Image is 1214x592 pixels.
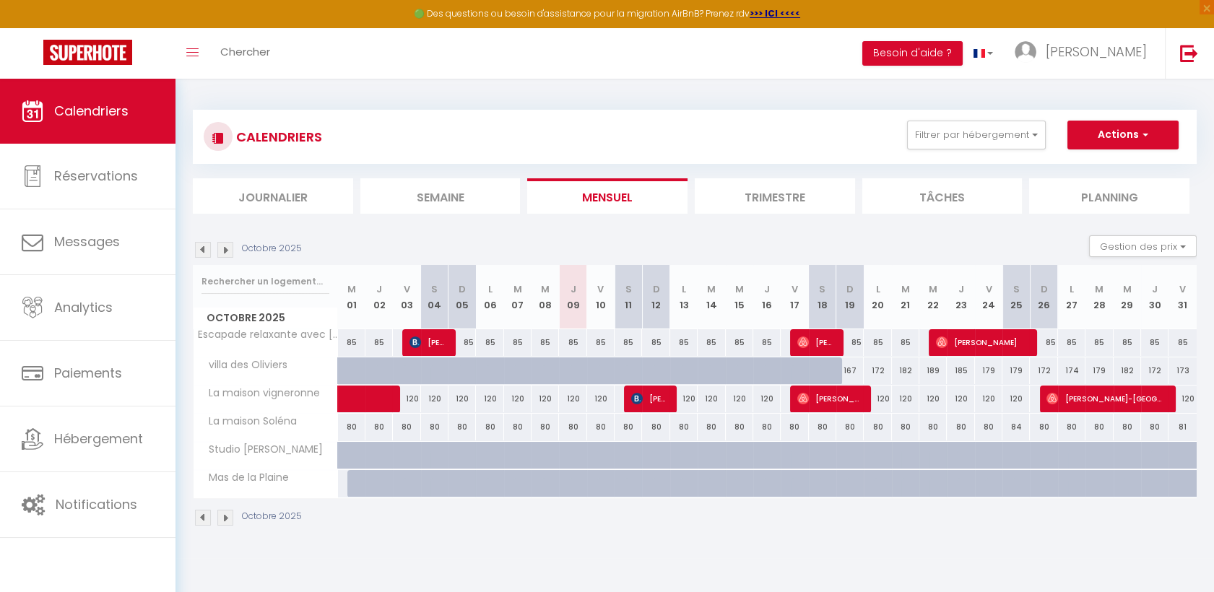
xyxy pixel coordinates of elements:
li: Tâches [862,178,1023,214]
div: 120 [892,386,919,412]
div: 80 [393,414,420,440]
a: >>> ICI <<<< [750,7,800,19]
p: Octobre 2025 [242,510,302,523]
a: ... [PERSON_NAME] [1004,28,1165,79]
div: 85 [1114,329,1141,356]
div: 85 [698,329,725,356]
span: Studio [PERSON_NAME] [196,442,326,458]
div: 85 [559,329,586,356]
th: 30 [1141,265,1169,329]
span: Calendriers [54,102,129,120]
div: 80 [726,414,753,440]
abbr: S [625,282,632,296]
span: Messages [54,232,120,251]
div: 85 [1030,329,1057,356]
div: 85 [753,329,781,356]
a: Chercher [209,28,281,79]
div: 85 [504,329,532,356]
span: Escapade relaxante avec [PERSON_NAME] [196,329,340,340]
th: 18 [809,265,836,329]
div: 120 [559,386,586,412]
div: 85 [448,329,476,356]
th: 23 [947,265,974,329]
span: La maison Soléna [196,414,300,430]
th: 22 [919,265,947,329]
li: Planning [1029,178,1189,214]
abbr: J [958,282,964,296]
abbr: D [653,282,660,296]
abbr: J [376,282,382,296]
div: 120 [726,386,753,412]
div: 172 [1141,357,1169,384]
button: Besoin d'aide ? [862,41,963,66]
li: Mensuel [527,178,688,214]
div: 120 [864,386,891,412]
div: 189 [919,357,947,384]
abbr: L [1070,282,1074,296]
div: 80 [504,414,532,440]
span: Réservations [54,167,138,185]
span: [PERSON_NAME] [409,328,446,356]
div: 179 [1002,357,1030,384]
th: 31 [1169,265,1197,329]
abbr: S [819,282,825,296]
th: 25 [1002,265,1030,329]
abbr: M [1123,282,1132,296]
div: 81 [1169,414,1197,440]
abbr: M [347,282,356,296]
abbr: V [404,282,410,296]
div: 80 [698,414,725,440]
div: 185 [947,357,974,384]
div: 179 [1085,357,1113,384]
div: 120 [1002,386,1030,412]
div: 172 [864,357,891,384]
abbr: V [792,282,798,296]
div: 85 [642,329,669,356]
th: 06 [476,265,503,329]
abbr: D [459,282,466,296]
div: 80 [809,414,836,440]
div: 85 [365,329,393,356]
div: 85 [1169,329,1197,356]
div: 172 [1030,357,1057,384]
th: 09 [559,265,586,329]
abbr: L [487,282,492,296]
div: 120 [504,386,532,412]
div: 85 [726,329,753,356]
div: 80 [1085,414,1113,440]
span: Paiements [54,364,122,382]
th: 27 [1058,265,1085,329]
abbr: M [707,282,716,296]
div: 80 [1058,414,1085,440]
span: [PERSON_NAME] [631,385,668,412]
abbr: D [846,282,854,296]
abbr: M [901,282,910,296]
th: 02 [365,265,393,329]
div: 85 [836,329,864,356]
abbr: M [929,282,937,296]
div: 80 [892,414,919,440]
th: 16 [753,265,781,329]
div: 80 [864,414,891,440]
div: 80 [615,414,642,440]
th: 10 [587,265,615,329]
span: La maison vigneronne [196,386,324,401]
abbr: S [1013,282,1020,296]
abbr: J [1152,282,1158,296]
div: 120 [587,386,615,412]
div: 120 [753,386,781,412]
div: 80 [975,414,1002,440]
th: 14 [698,265,725,329]
span: [PERSON_NAME] [797,328,834,356]
span: [PERSON_NAME]-[GEOGRAPHIC_DATA] [1046,385,1166,412]
th: 29 [1114,265,1141,329]
div: 85 [532,329,559,356]
th: 07 [504,265,532,329]
span: [PERSON_NAME] [1046,43,1147,61]
div: 120 [532,386,559,412]
div: 182 [1114,357,1141,384]
div: 120 [1169,386,1197,412]
span: [PERSON_NAME] [797,385,862,412]
div: 120 [670,386,698,412]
